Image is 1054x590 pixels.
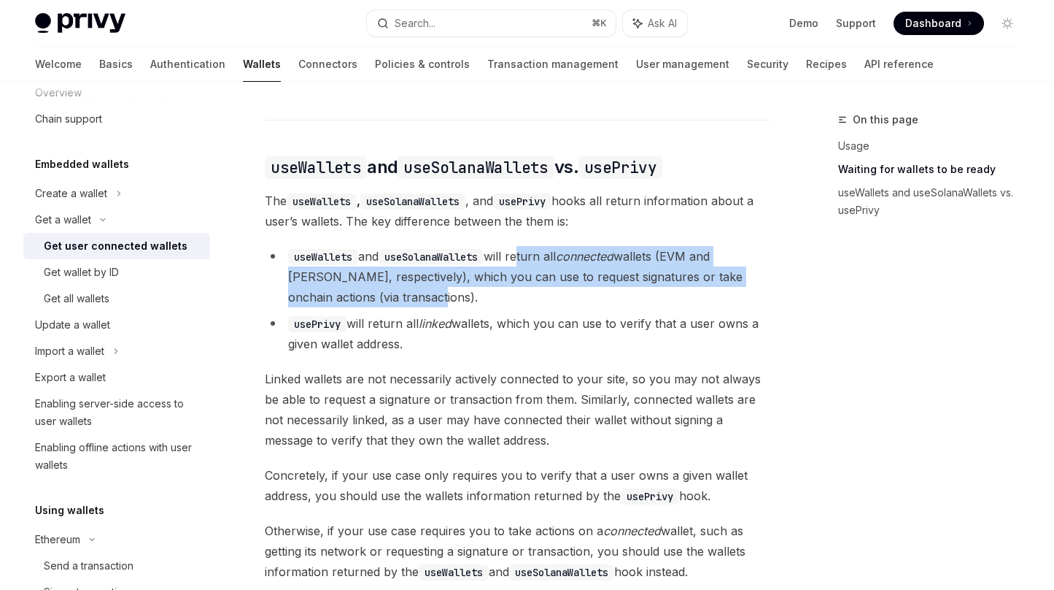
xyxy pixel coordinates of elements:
[265,313,771,354] li: will return all wallets, which you can use to verify that a user owns a given wallet address.
[265,369,771,451] span: Linked wallets are not necessarily actively connected to your site, so you may not always be able...
[35,110,102,128] div: Chain support
[996,12,1019,35] button: Toggle dark mode
[265,156,367,179] code: useWallets
[35,185,107,202] div: Create a wallet
[23,312,210,338] a: Update a wallet
[836,16,876,31] a: Support
[367,10,616,37] button: Search...⌘K
[905,16,961,31] span: Dashboard
[493,194,551,210] code: usePrivy
[35,156,129,173] h5: Embedded wallets
[621,489,679,505] code: usePrivy
[44,264,119,281] div: Get wallet by ID
[35,342,104,360] div: Import a wallet
[806,47,847,82] a: Recipes
[265,521,771,582] span: Otherwise, if your use case requires you to take actions on a wallet, such as getting its network...
[265,465,771,506] span: Concretely, if your use case only requires you to verify that a user owns a given wallet address,...
[864,47,934,82] a: API reference
[35,439,201,474] div: Enabling offline actions with user wallets
[603,524,661,538] em: connected
[556,249,613,264] em: connected
[35,369,106,386] div: Export a wallet
[648,16,677,31] span: Ask AI
[23,106,210,132] a: Chain support
[23,553,210,579] a: Send a transaction
[23,286,210,312] a: Get all wallets
[636,47,729,82] a: User management
[35,395,201,430] div: Enabling server-side access to user wallets
[838,181,1031,222] a: useWallets and useSolanaWallets vs. usePrivy
[853,111,918,129] span: On this page
[150,47,225,82] a: Authentication
[419,564,489,581] code: useWallets
[288,316,346,332] code: usePrivy
[487,47,619,82] a: Transaction management
[747,47,788,82] a: Security
[35,47,82,82] a: Welcome
[35,531,80,548] div: Ethereum
[44,290,109,307] div: Get all wallets
[419,316,452,331] em: linked
[265,191,771,231] span: The , and hooks all return information about a user’s wallets. The key difference between the the...
[509,564,614,581] code: useSolanaWallets
[35,13,125,34] img: light logo
[44,557,133,575] div: Send a transaction
[838,158,1031,181] a: Waiting for wallets to be ready
[23,233,210,259] a: Get user connected wallets
[265,246,771,307] li: and will return all wallets (EVM and [PERSON_NAME], respectively), which you can use to request s...
[243,47,281,82] a: Wallets
[99,47,133,82] a: Basics
[789,16,818,31] a: Demo
[265,156,662,179] span: and vs.
[44,237,187,255] div: Get user connected wallets
[298,47,357,82] a: Connectors
[35,316,110,334] div: Update a wallet
[23,364,210,391] a: Export a wallet
[287,194,465,208] strong: ,
[287,194,357,210] code: useWallets
[35,502,104,519] h5: Using wallets
[379,249,484,265] code: useSolanaWallets
[592,18,607,29] span: ⌘ K
[35,211,91,229] div: Get a wallet
[360,194,465,210] code: useSolanaWallets
[623,10,687,37] button: Ask AI
[23,391,210,434] a: Enabling server-side access to user wallets
[23,434,210,478] a: Enabling offline actions with user wallets
[288,249,358,265] code: useWallets
[838,134,1031,158] a: Usage
[578,156,662,179] code: usePrivy
[395,15,435,32] div: Search...
[375,47,470,82] a: Policies & controls
[398,156,554,179] code: useSolanaWallets
[894,12,984,35] a: Dashboard
[23,259,210,286] a: Get wallet by ID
